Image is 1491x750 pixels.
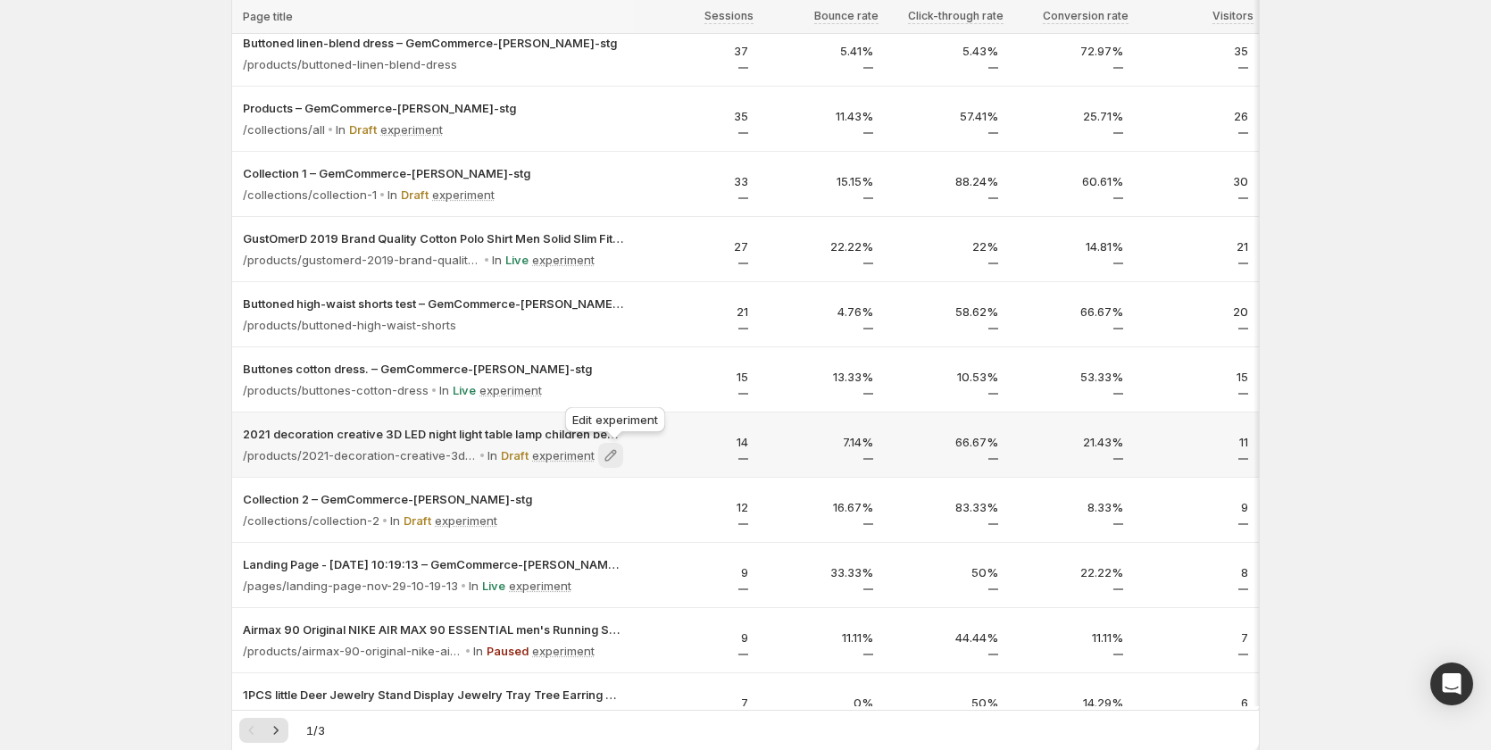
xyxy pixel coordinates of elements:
[243,360,623,378] button: Buttones cotton dress. – GemCommerce-[PERSON_NAME]-stg
[532,642,595,660] p: experiment
[473,642,483,660] p: In
[243,34,623,52] button: Buttoned linen-blend dress – GemCommerce-[PERSON_NAME]-stg
[243,316,456,334] p: /products/buttoned-high-waist-shorts
[243,164,623,182] p: Collection 1 – GemCommerce-[PERSON_NAME]-stg
[1020,563,1123,581] p: 22.22%
[645,629,748,646] p: 9
[770,498,873,516] p: 16.67%
[645,368,748,386] p: 15
[501,446,529,464] p: Draft
[243,425,623,443] button: 2021 decoration creative 3D LED night light table lamp children bedroo – GemCommerce-[PERSON_NAME...
[770,368,873,386] p: 13.33%
[492,251,502,269] p: In
[1145,694,1248,712] p: 6
[243,642,462,660] p: /products/airmax-90-original-nike-air-max-90-essential-mens-running-shoes-sport-outdoor-sneakers-...
[349,121,377,138] p: Draft
[243,251,481,269] p: /products/gustomerd-2019-brand-quality-cotton-polo-shirt-men-solid-slim-fit-short-sleeve-polos-me...
[401,186,429,204] p: Draft
[895,237,998,255] p: 22%
[1020,629,1123,646] p: 11.11%
[645,498,748,516] p: 12
[770,172,873,190] p: 15.15%
[505,251,529,269] p: Live
[1020,107,1123,125] p: 25.71%
[435,512,497,529] p: experiment
[645,172,748,190] p: 33
[243,121,325,138] p: /collections/all
[770,694,873,712] p: 0%
[1020,433,1123,451] p: 21.43%
[895,303,998,321] p: 58.62%
[482,577,505,595] p: Live
[895,433,998,451] p: 66.67%
[439,381,449,399] p: In
[770,433,873,451] p: 7.14%
[895,498,998,516] p: 83.33%
[243,686,623,704] button: 1PCS little Deer Jewelry Stand Display Jewelry Tray Tree Earring Holde – GemCommerce-[PERSON_NAME...
[243,381,429,399] p: /products/buttones-cotton-dress
[243,10,293,24] span: Page title
[908,9,1004,23] span: Click-through rate
[895,107,998,125] p: 57.41%
[487,642,529,660] p: Paused
[404,512,431,529] p: Draft
[243,229,623,247] p: GustOmerD 2019 Brand Quality Cotton Polo Shirt Men Solid Slim Fit Shor – GemCommerce-[PERSON_NAME...
[453,381,476,399] p: Live
[487,446,497,464] p: In
[645,237,748,255] p: 27
[1145,107,1248,125] p: 26
[1145,42,1248,60] p: 35
[1145,629,1248,646] p: 7
[770,42,873,60] p: 5.41%
[1145,303,1248,321] p: 20
[306,721,325,739] span: 1 / 3
[1020,303,1123,321] p: 66.67%
[770,237,873,255] p: 22.22%
[770,563,873,581] p: 33.33%
[432,186,495,204] p: experiment
[243,99,623,117] p: Products – GemCommerce-[PERSON_NAME]-stg
[645,42,748,60] p: 37
[895,694,998,712] p: 50%
[895,42,998,60] p: 5.43%
[243,55,457,73] p: /products/buttoned-linen-blend-dress
[469,577,479,595] p: In
[532,251,595,269] p: experiment
[479,381,542,399] p: experiment
[243,295,623,312] button: Buttoned high-waist shorts test – GemCommerce-[PERSON_NAME]-stg
[243,186,377,204] p: /collections/collection-1
[243,555,623,573] button: Landing Page - [DATE] 10:19:13 – GemCommerce-[PERSON_NAME]-stg
[1145,172,1248,190] p: 30
[645,303,748,321] p: 21
[243,490,623,508] button: Collection 2 – GemCommerce-[PERSON_NAME]-stg
[243,577,458,595] p: /pages/landing-page-nov-29-10-19-13
[1043,9,1129,23] span: Conversion rate
[1020,498,1123,516] p: 8.33%
[532,446,595,464] p: experiment
[1145,368,1248,386] p: 15
[1212,9,1254,23] span: Visitors
[1020,237,1123,255] p: 14.81%
[1020,172,1123,190] p: 60.61%
[1020,368,1123,386] p: 53.33%
[243,446,477,464] p: /products/2021-decoration-creative-3d-led-night-light-table-lamp-children-bedroom-child-gift-home
[1145,498,1248,516] p: 9
[243,621,623,638] button: Airmax 90 Original NIKE AIR MAX 90 ESSENTIAL men's Running Shoes Sport – GemCommerce-[PERSON_NAME...
[1145,433,1248,451] p: 11
[645,694,748,712] p: 7
[239,718,288,743] nav: Pagination
[263,718,288,743] button: Next
[336,121,346,138] p: In
[770,107,873,125] p: 11.43%
[1020,42,1123,60] p: 72.97%
[387,186,397,204] p: In
[895,563,998,581] p: 50%
[509,577,571,595] p: experiment
[390,512,400,529] p: In
[380,121,443,138] p: experiment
